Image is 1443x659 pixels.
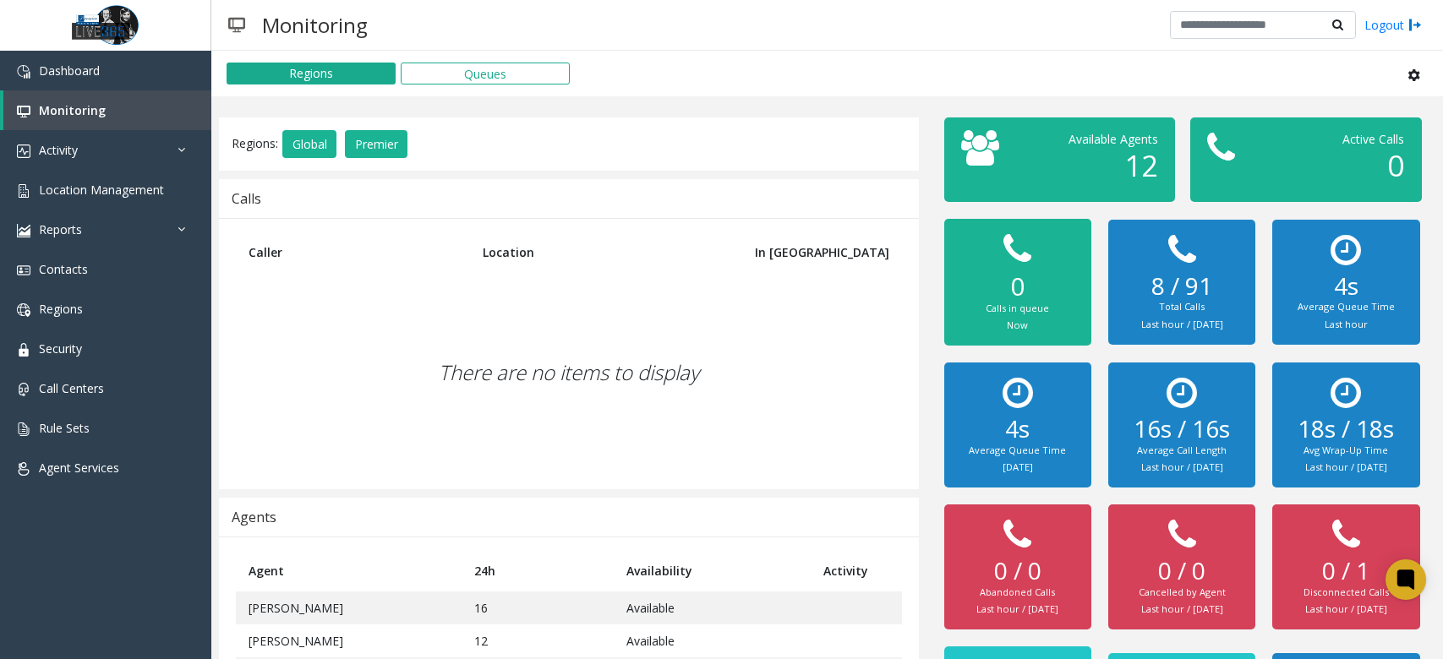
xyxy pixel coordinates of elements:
[236,591,462,624] td: [PERSON_NAME]
[961,585,1075,600] div: Abandoned Calls
[1289,557,1403,585] h2: 0 / 1
[1125,415,1239,444] h2: 16s / 16s
[721,231,901,273] th: In [GEOGRAPHIC_DATA]
[232,134,278,150] span: Regions:
[236,550,462,591] th: Agent
[1125,444,1239,458] div: Average Call Length
[1125,557,1239,585] h2: 0 / 0
[1289,300,1403,314] div: Average Queue Time
[17,224,30,237] img: 'icon'
[17,422,30,436] img: 'icon'
[961,415,1075,444] h2: 4s
[462,591,614,624] td: 16
[236,624,462,657] td: [PERSON_NAME]
[39,102,106,118] span: Monitoring
[1305,460,1387,473] small: Last hour / [DATE]
[614,624,811,657] td: Available
[961,271,1075,302] h2: 0
[462,550,614,591] th: 24h
[3,90,211,130] a: Monitoring
[17,264,30,277] img: 'icon'
[1289,444,1403,458] div: Avg Wrap-Up Time
[282,130,336,159] button: Global
[232,188,261,210] div: Calls
[976,602,1058,615] small: Last hour / [DATE]
[1141,602,1223,615] small: Last hour / [DATE]
[470,231,722,273] th: Location
[1125,272,1239,301] h2: 8 / 91
[236,273,902,472] div: There are no items to display
[961,557,1075,585] h2: 0 / 0
[39,301,83,317] span: Regions
[39,182,164,198] span: Location Management
[614,550,811,591] th: Availability
[39,420,90,436] span: Rule Sets
[1342,131,1404,147] span: Active Calls
[17,343,30,357] img: 'icon'
[227,63,396,84] button: Regions
[961,302,1075,316] div: Calls in queue
[17,303,30,317] img: 'icon'
[1387,145,1404,185] span: 0
[17,105,30,118] img: 'icon'
[1141,318,1223,330] small: Last hour / [DATE]
[1325,318,1368,330] small: Last hour
[1125,300,1239,314] div: Total Calls
[1289,585,1403,600] div: Disconnected Calls
[39,340,82,357] span: Security
[1069,131,1158,147] span: Available Agents
[39,63,100,79] span: Dashboard
[39,380,104,396] span: Call Centers
[17,65,30,79] img: 'icon'
[811,550,902,591] th: Activity
[1289,415,1403,444] h2: 18s / 18s
[1289,272,1403,301] h2: 4s
[254,4,376,46] h3: Monitoring
[345,130,407,159] button: Premier
[17,462,30,476] img: 'icon'
[17,383,30,396] img: 'icon'
[401,63,570,84] button: Queues
[462,624,614,657] td: 12
[228,4,245,46] img: pageIcon
[1305,602,1387,615] small: Last hour / [DATE]
[961,444,1075,458] div: Average Queue Time
[1125,585,1239,600] div: Cancelled by Agent
[39,460,119,476] span: Agent Services
[39,221,82,237] span: Reports
[1141,460,1223,473] small: Last hour / [DATE]
[1003,460,1033,473] small: [DATE]
[1007,319,1028,331] small: Now
[232,506,276,528] div: Agents
[17,184,30,198] img: 'icon'
[1364,16,1422,34] a: Logout
[236,231,470,273] th: Caller
[39,142,78,158] span: Activity
[17,144,30,158] img: 'icon'
[1408,16,1422,34] img: logout
[39,261,88,277] span: Contacts
[1124,145,1158,185] span: 12
[614,591,811,624] td: Available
